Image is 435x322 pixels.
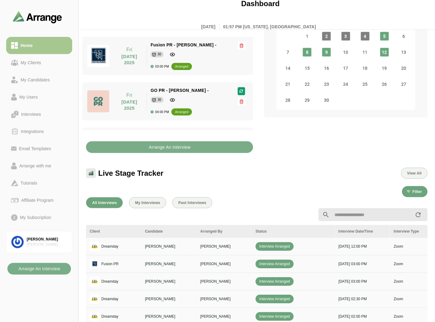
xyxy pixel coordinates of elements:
div: Interviews [19,111,43,118]
img: arrangeai-name-small-logo.4d2b8aee.svg [13,11,62,23]
span: Live Stage Tracker [98,169,163,178]
span: Monday, September 8, 2025 [303,48,312,57]
p: [DATE] 03:00 PM [339,261,386,267]
div: Client [90,229,138,234]
span: My Interviews [135,201,160,205]
span: Sunday, September 14, 2025 [284,64,292,73]
b: Arrange An Interview [18,263,60,275]
p: [DATE] 02:00 PM [339,314,386,319]
span: Thursday, September 18, 2025 [361,64,370,73]
a: My Candidates [6,71,72,88]
div: [PERSON_NAME] Associates [27,242,67,247]
span: Tuesday, September 16, 2025 [322,64,331,73]
p: Fri [116,92,143,99]
p: [DATE] 12:00 PM [339,244,386,249]
img: fusion-logo.jpg [87,45,109,67]
span: Tuesday, September 23, 2025 [322,80,331,88]
span: Interview Arranged [256,295,294,303]
p: [PERSON_NAME] [145,314,193,319]
p: [PERSON_NAME] [145,261,193,267]
p: [PERSON_NAME] [200,314,248,319]
span: Saturday, September 20, 2025 [400,64,408,73]
div: My Users [17,93,40,101]
div: My Subscription [18,214,54,221]
p: [PERSON_NAME] [145,244,193,249]
span: Saturday, September 27, 2025 [400,80,408,88]
div: Tutorials [18,179,40,187]
span: Monday, September 29, 2025 [303,96,312,104]
div: 04:00 PM [151,110,169,114]
p: [PERSON_NAME] [200,261,248,267]
span: Sunday, September 21, 2025 [284,80,292,88]
div: My Clients [18,59,44,66]
div: Status [256,229,331,234]
span: Wednesday, September 17, 2025 [342,64,350,73]
span: Sunday, September 28, 2025 [284,96,292,104]
img: logo [90,277,100,286]
span: Tuesday, September 30, 2025 [322,96,331,104]
button: Arrange An Interview [7,263,71,275]
p: Dreamday [101,314,118,319]
span: Tuesday, September 2, 2025 [322,32,331,41]
p: [PERSON_NAME] [200,244,248,249]
span: Monday, September 1, 2025 [303,32,312,41]
span: Fusion PR - [PERSON_NAME] - [151,42,216,47]
div: My Candidates [18,76,52,84]
p: Dreamday [101,296,118,302]
p: Dreamday [101,244,118,249]
div: Email Templates [17,145,53,152]
div: Candidate [145,229,193,234]
div: Interview Date/Time [339,229,386,234]
span: Past Interviews [178,201,206,205]
div: Affiliate Program [19,197,56,204]
span: Monday, September 22, 2025 [303,80,312,88]
div: 03:00 PM [151,65,169,68]
span: Thursday, September 25, 2025 [361,80,370,88]
p: 01:57 PM [US_STATE], [GEOGRAPHIC_DATA] [220,23,316,30]
div: Integrations [18,128,46,135]
button: My Interviews [129,197,166,208]
div: arranged [175,109,188,115]
span: GO PR - [PERSON_NAME] - [151,88,209,93]
div: arranged [175,64,188,70]
span: Interview Arranged [256,277,294,286]
a: Email Templates [6,140,72,157]
div: Home [18,42,35,49]
img: logo [90,241,100,251]
p: Dreamday [101,279,118,284]
span: View All [407,171,422,175]
div: 30 [158,97,161,103]
button: View All [401,168,428,179]
span: Tuesday, September 9, 2025 [322,48,331,57]
button: Past Interviews [172,197,212,208]
a: Interviews [6,106,72,123]
a: Affiliate Program [6,192,72,209]
p: [PERSON_NAME] [145,279,193,284]
a: My Users [6,88,72,106]
p: [DATE] 03:00 PM [339,279,386,284]
button: Filter [402,186,428,197]
p: Fusion PR [101,261,119,267]
p: [DATE] [201,23,219,30]
div: [PERSON_NAME] [27,237,67,242]
a: Tutorials [6,175,72,192]
p: Fri [116,46,143,53]
img: logo [90,312,100,321]
span: Friday, September 19, 2025 [380,64,389,73]
div: Arrange with me [17,162,54,170]
a: My Subscription [6,209,72,226]
p: [DATE] 2025 [116,99,143,111]
img: GO-PR-LOGO.jpg [87,90,109,112]
button: All Interviews [86,197,123,208]
span: Filter [412,190,422,194]
span: Thursday, September 11, 2025 [361,48,370,57]
div: 30 [158,51,161,57]
span: Wednesday, September 3, 2025 [342,32,350,41]
span: Friday, September 12, 2025 [380,48,389,57]
span: Thursday, September 4, 2025 [361,32,370,41]
span: Saturday, September 13, 2025 [400,48,408,57]
span: Interview Arranged [256,260,294,268]
div: Arranged By [200,229,248,234]
a: Arrange with me [6,157,72,175]
a: My Clients [6,54,72,71]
